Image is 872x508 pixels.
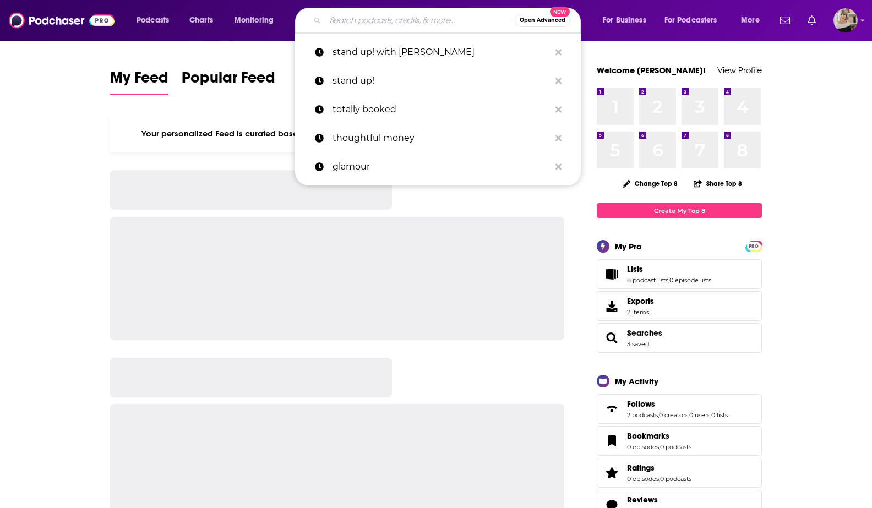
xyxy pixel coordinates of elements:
[597,426,762,456] span: Bookmarks
[595,12,660,29] button: open menu
[597,203,762,218] a: Create My Top 8
[597,259,762,289] span: Lists
[550,7,570,17] span: New
[747,242,760,250] a: PRO
[668,276,669,284] span: ,
[627,296,654,306] span: Exports
[601,401,623,417] a: Follows
[711,411,728,419] a: 0 lists
[657,12,733,29] button: open menu
[733,12,773,29] button: open menu
[660,475,691,483] a: 0 podcasts
[306,8,591,33] div: Search podcasts, credits, & more...
[110,68,168,95] a: My Feed
[597,291,762,321] a: Exports
[710,411,711,419] span: ,
[659,411,688,419] a: 0 creators
[627,264,711,274] a: Lists
[693,173,743,194] button: Share Top 8
[833,8,858,32] img: User Profile
[182,68,275,94] span: Popular Feed
[601,433,623,449] a: Bookmarks
[333,152,550,181] p: glamour
[627,431,691,441] a: Bookmarks
[603,13,646,28] span: For Business
[333,95,550,124] p: totally booked
[601,266,623,282] a: Lists
[669,276,711,284] a: 0 episode lists
[182,12,220,29] a: Charts
[110,68,168,94] span: My Feed
[776,11,794,30] a: Show notifications dropdown
[659,475,660,483] span: ,
[597,458,762,488] span: Ratings
[110,115,564,152] div: Your personalized Feed is curated based on the Podcasts, Creators, Users, and Lists that you Follow.
[333,38,550,67] p: stand up! with pete
[627,495,658,505] span: Reviews
[627,399,728,409] a: Follows
[295,124,581,152] a: thoughtful money
[235,13,274,28] span: Monitoring
[664,13,717,28] span: For Podcasters
[627,276,668,284] a: 8 podcast lists
[601,465,623,480] a: Ratings
[325,12,515,29] input: Search podcasts, credits, & more...
[597,394,762,424] span: Follows
[747,242,760,250] span: PRO
[295,95,581,124] a: totally booked
[627,463,655,473] span: Ratings
[615,376,658,386] div: My Activity
[660,443,691,451] a: 0 podcasts
[9,10,115,31] img: Podchaser - Follow, Share and Rate Podcasts
[627,308,654,316] span: 2 items
[333,67,550,95] p: stand up!
[333,124,550,152] p: thoughtful money
[627,443,659,451] a: 0 episodes
[833,8,858,32] button: Show profile menu
[129,12,183,29] button: open menu
[803,11,820,30] a: Show notifications dropdown
[189,13,213,28] span: Charts
[601,330,623,346] a: Searches
[627,475,659,483] a: 0 episodes
[295,38,581,67] a: stand up! with [PERSON_NAME]
[689,411,710,419] a: 0 users
[597,65,706,75] a: Welcome [PERSON_NAME]!
[741,13,760,28] span: More
[615,241,642,252] div: My Pro
[627,431,669,441] span: Bookmarks
[627,463,691,473] a: Ratings
[627,340,649,348] a: 3 saved
[627,495,691,505] a: Reviews
[833,8,858,32] span: Logged in as angelabaggetta
[688,411,689,419] span: ,
[295,67,581,95] a: stand up!
[597,323,762,353] span: Searches
[520,18,565,23] span: Open Advanced
[601,298,623,314] span: Exports
[627,399,655,409] span: Follows
[627,411,658,419] a: 2 podcasts
[137,13,169,28] span: Podcasts
[659,443,660,451] span: ,
[627,328,662,338] a: Searches
[658,411,659,419] span: ,
[616,177,684,190] button: Change Top 8
[182,68,275,95] a: Popular Feed
[515,14,570,27] button: Open AdvancedNew
[717,65,762,75] a: View Profile
[295,152,581,181] a: glamour
[627,264,643,274] span: Lists
[227,12,288,29] button: open menu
